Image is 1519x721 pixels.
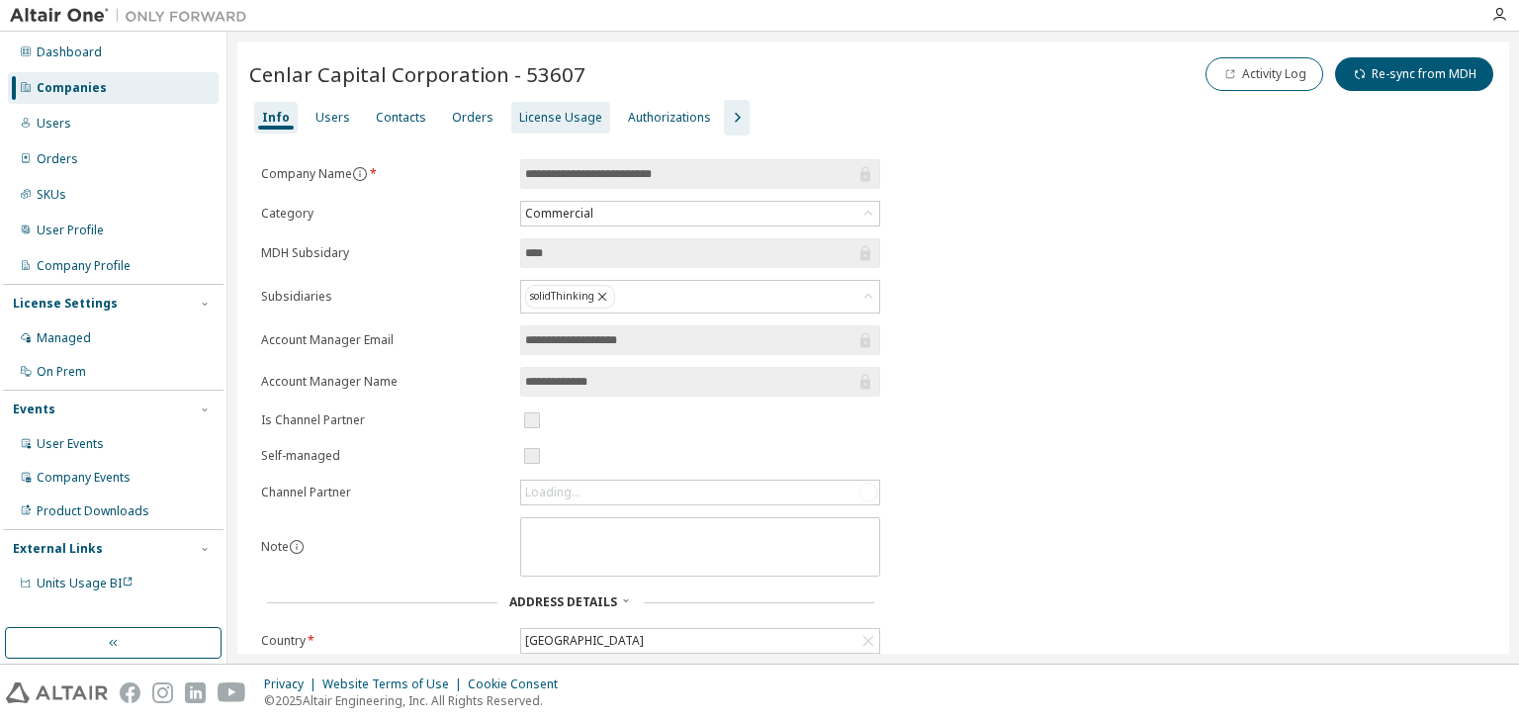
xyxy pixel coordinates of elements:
div: Orders [37,151,78,167]
div: Events [13,402,55,417]
button: information [352,166,368,182]
div: License Usage [519,110,602,126]
img: facebook.svg [120,682,140,703]
p: © 2025 Altair Engineering, Inc. All Rights Reserved. [264,692,570,709]
div: Dashboard [37,45,102,60]
button: information [289,539,305,555]
div: Managed [37,330,91,346]
div: Company Profile [37,258,131,274]
span: Units Usage BI [37,575,134,591]
label: Subsidiaries [261,289,508,305]
div: Users [37,116,71,132]
div: [GEOGRAPHIC_DATA] [521,629,879,653]
label: Is Channel Partner [261,412,508,428]
label: Note [261,538,289,555]
div: Authorizations [628,110,711,126]
label: Account Manager Email [261,332,508,348]
label: Country [261,633,508,649]
label: Self-managed [261,448,508,464]
div: User Events [37,436,104,452]
button: Activity Log [1206,57,1323,91]
img: altair_logo.svg [6,682,108,703]
div: Product Downloads [37,503,149,519]
div: Privacy [264,676,322,692]
div: solidThinking [521,281,879,313]
label: MDH Subsidary [261,245,508,261]
label: Company Name [261,166,508,182]
div: Loading... [525,485,581,500]
div: Commercial [521,202,879,225]
img: instagram.svg [152,682,173,703]
div: License Settings [13,296,118,312]
div: Commercial [522,203,596,225]
div: Companies [37,80,107,96]
img: youtube.svg [218,682,246,703]
div: Info [262,110,290,126]
span: Address Details [509,593,617,610]
label: Channel Partner [261,485,508,500]
div: Users [315,110,350,126]
div: Orders [452,110,493,126]
div: Loading... [521,481,879,504]
div: [GEOGRAPHIC_DATA] [522,630,647,652]
div: On Prem [37,364,86,380]
div: Contacts [376,110,426,126]
img: Altair One [10,6,257,26]
label: Category [261,206,508,222]
div: Company Events [37,470,131,486]
div: User Profile [37,223,104,238]
div: solidThinking [525,285,615,309]
button: Re-sync from MDH [1335,57,1493,91]
span: Cenlar Capital Corporation - 53607 [249,60,585,88]
label: Account Manager Name [261,374,508,390]
div: SKUs [37,187,66,203]
div: Cookie Consent [468,676,570,692]
img: linkedin.svg [185,682,206,703]
div: External Links [13,541,103,557]
div: Website Terms of Use [322,676,468,692]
